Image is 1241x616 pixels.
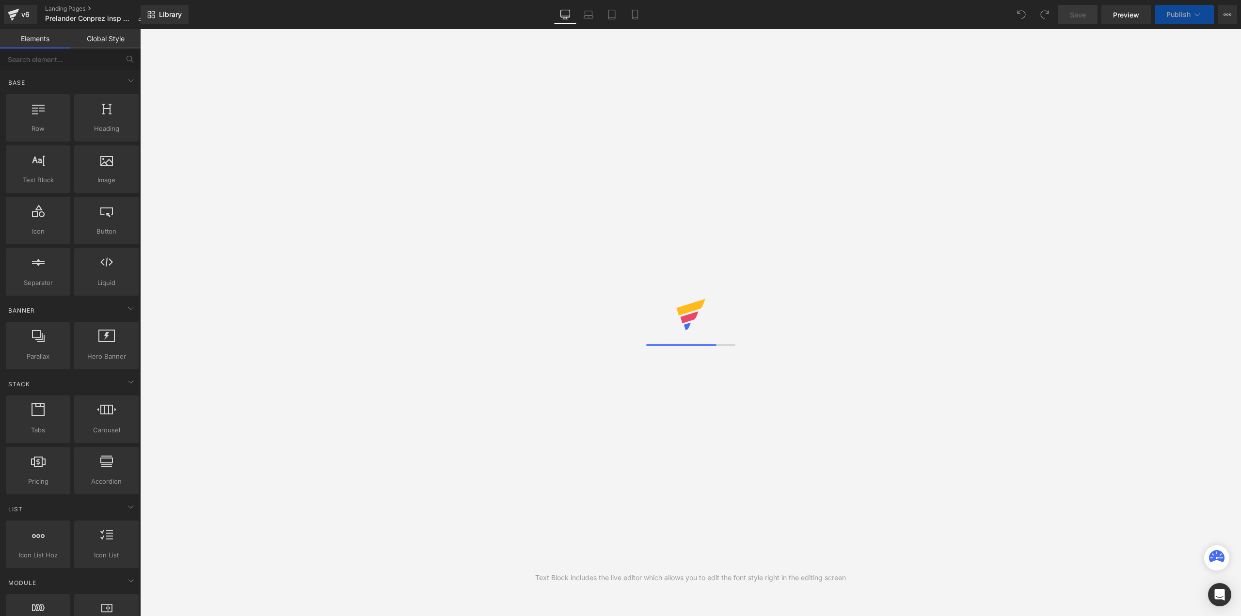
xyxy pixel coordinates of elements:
[9,278,67,288] span: Separator
[1101,5,1151,24] a: Preview
[45,15,134,22] span: Prelander Conprez insp Hike
[77,476,136,487] span: Accordion
[1166,11,1191,18] span: Publish
[9,124,67,134] span: Row
[7,306,36,315] span: Banner
[1155,5,1214,24] button: Publish
[554,5,577,24] a: Desktop
[19,8,32,21] div: v6
[9,425,67,435] span: Tabs
[45,5,152,13] a: Landing Pages
[70,29,141,48] a: Global Style
[9,476,67,487] span: Pricing
[9,550,67,560] span: Icon List Hoz
[1113,10,1139,20] span: Preview
[7,578,37,587] span: Module
[600,5,623,24] a: Tablet
[77,278,136,288] span: Liquid
[9,175,67,185] span: Text Block
[77,124,136,134] span: Heading
[159,10,182,19] span: Library
[9,351,67,362] span: Parallax
[4,5,37,24] a: v6
[77,175,136,185] span: Image
[623,5,647,24] a: Mobile
[77,425,136,435] span: Carousel
[1070,10,1086,20] span: Save
[577,5,600,24] a: Laptop
[141,5,189,24] a: New Library
[1012,5,1031,24] button: Undo
[9,226,67,237] span: Icon
[77,226,136,237] span: Button
[77,351,136,362] span: Hero Banner
[7,505,24,514] span: List
[535,572,846,583] div: Text Block includes the live editor which allows you to edit the font style right in the editing ...
[77,550,136,560] span: Icon List
[1035,5,1054,24] button: Redo
[1218,5,1237,24] button: More
[1208,583,1231,606] div: Open Intercom Messenger
[7,78,26,87] span: Base
[7,379,31,389] span: Stack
